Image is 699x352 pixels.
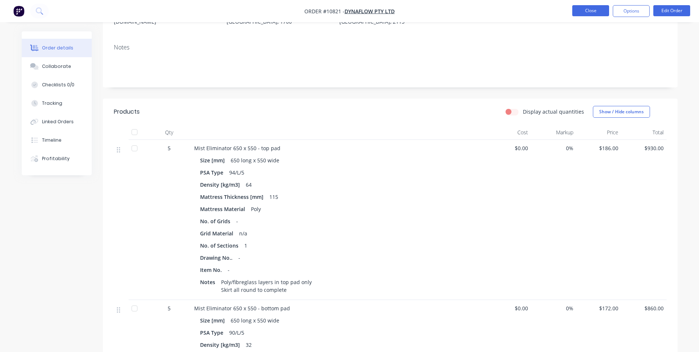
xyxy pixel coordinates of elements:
[200,252,235,263] div: Drawing No..
[489,304,528,312] span: $0.00
[266,191,281,202] div: 115
[13,6,24,17] img: Factory
[534,144,573,152] span: 0%
[624,144,664,152] span: $930.00
[236,228,250,239] div: n/a
[200,216,233,227] div: No. of Grids
[42,63,71,70] div: Collaborate
[345,8,395,15] a: Dynaflow Pty Ltd
[168,304,171,312] span: 5
[200,228,236,239] div: Grid Material
[200,179,243,190] div: Density [kg/m3]
[218,277,315,295] div: Poly/fibreglass layers in top pad only Skirt all round to complete
[42,137,62,144] div: Timeline
[114,107,140,116] div: Products
[42,118,74,125] div: Linked Orders
[624,304,664,312] span: $860.00
[200,339,243,350] div: Density [kg/m3]
[304,8,345,15] span: Order #10821 -
[593,106,650,118] button: Show / Hide columns
[42,82,74,88] div: Checklists 0/0
[42,100,62,107] div: Tracking
[248,204,264,214] div: Poly
[621,125,667,140] div: Total
[243,179,255,190] div: 64
[225,265,233,275] div: -
[194,305,290,312] span: Mist Eliminator 650 x 550 - bottom pad
[233,216,241,227] div: -
[114,44,667,51] div: Notes
[489,144,528,152] span: $0.00
[147,125,191,140] div: Qty
[200,240,241,251] div: No. of Sections
[576,125,622,140] div: Price
[194,145,280,152] span: Mist Eliminator 650 x 550 - top pad
[200,204,248,214] div: Mattress Material
[613,5,650,17] button: Options
[226,167,247,178] div: 94/L/5
[200,265,225,275] div: Item No.
[200,167,226,178] div: PSA Type
[22,149,92,168] button: Profitability
[243,339,255,350] div: 32
[226,327,247,338] div: 90/L/5
[200,191,266,202] div: Mattress Thickness [mm]
[22,39,92,57] button: Order details
[168,144,171,152] span: 5
[200,277,218,287] div: Notes
[228,315,282,326] div: 650 long x 550 wide
[486,125,531,140] div: Cost
[22,76,92,94] button: Checklists 0/0
[534,304,573,312] span: 0%
[579,144,619,152] span: $186.00
[572,5,609,16] button: Close
[523,108,584,115] label: Display actual quantities
[235,252,243,263] div: -
[531,125,576,140] div: Markup
[579,304,619,312] span: $172.00
[653,5,690,16] button: Edit Order
[228,155,282,166] div: 650 long x 550 wide
[200,315,228,326] div: Size [mm]
[200,155,228,166] div: Size [mm]
[22,131,92,149] button: Timeline
[42,155,70,162] div: Profitability
[22,57,92,76] button: Collaborate
[241,240,250,251] div: 1
[22,94,92,113] button: Tracking
[22,113,92,131] button: Linked Orders
[42,45,73,51] div: Order details
[200,327,226,338] div: PSA Type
